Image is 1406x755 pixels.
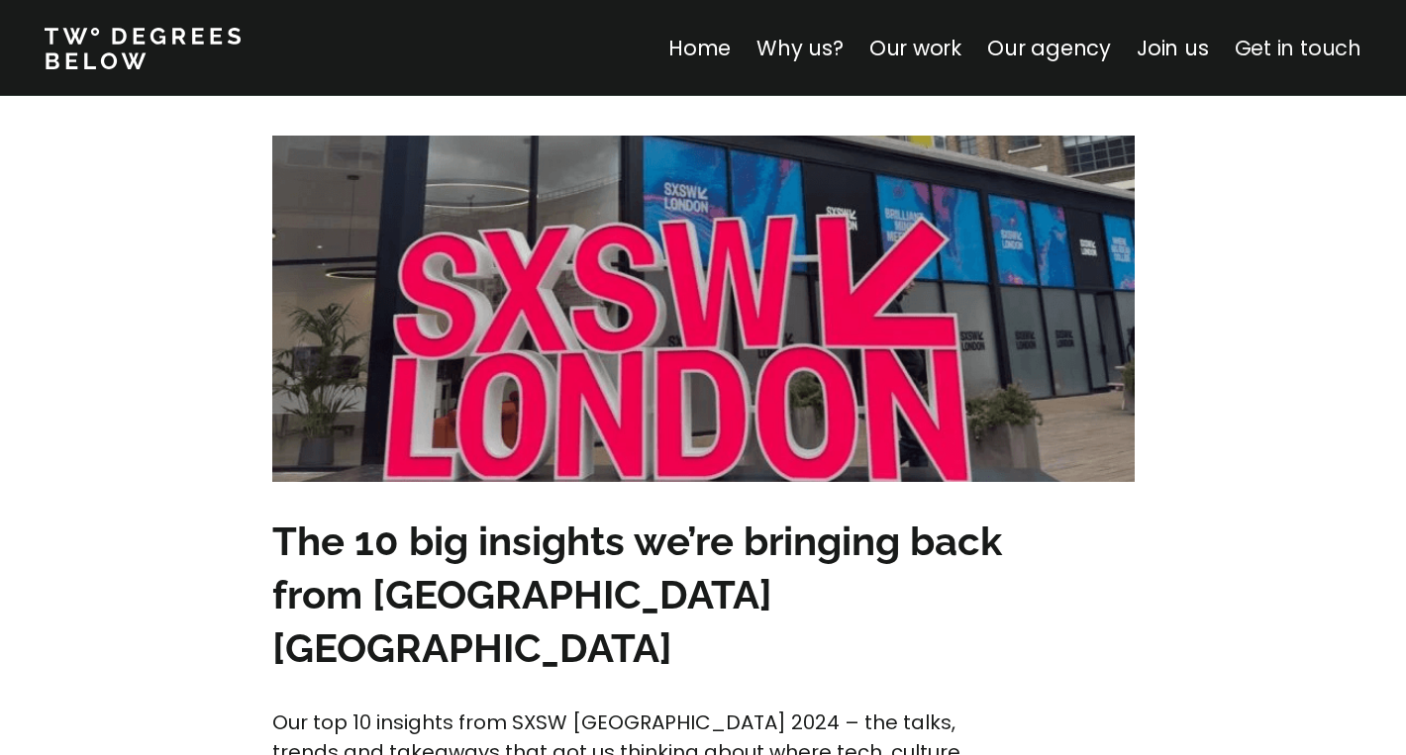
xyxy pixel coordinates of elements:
a: Why us? [756,34,844,62]
a: Home [668,34,731,62]
a: Get in touch [1235,34,1361,62]
a: Our agency [987,34,1111,62]
a: Join us [1137,34,1209,62]
a: Our work [869,34,961,62]
h3: The 10 big insights we’re bringing back from [GEOGRAPHIC_DATA] [GEOGRAPHIC_DATA] [272,515,1015,675]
